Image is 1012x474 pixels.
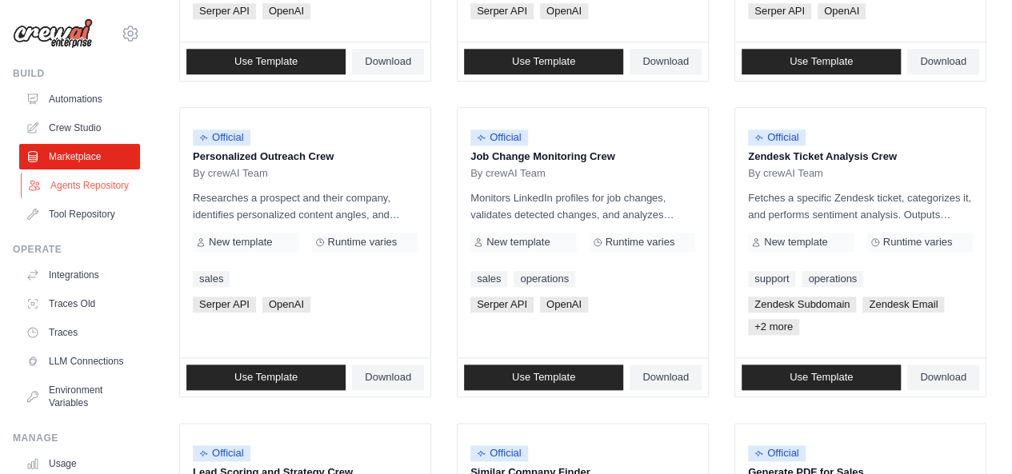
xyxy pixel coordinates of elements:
span: Runtime varies [606,236,675,249]
div: Manage [13,432,140,444]
span: Zendesk Subdomain [748,297,856,313]
a: Crew Studio [19,115,140,141]
span: Official [748,445,806,461]
span: Runtime varies [883,236,953,249]
span: Download [642,371,689,384]
a: Download [630,49,702,74]
a: operations [802,271,863,287]
span: OpenAI [540,297,588,313]
span: Use Template [790,371,853,384]
p: Job Change Monitoring Crew [470,149,695,165]
span: New template [764,236,827,249]
span: Official [470,445,528,461]
a: operations [514,271,575,287]
a: Tool Repository [19,201,140,227]
a: Download [907,49,979,74]
span: Use Template [512,371,575,384]
p: Monitors LinkedIn profiles for job changes, validates detected changes, and analyzes opportunitie... [470,189,695,223]
a: sales [193,271,230,287]
span: Download [365,55,411,68]
span: Official [748,129,806,145]
a: Use Template [186,364,346,390]
span: By crewAI Team [193,167,268,180]
span: Download [642,55,689,68]
span: Zendesk Email [862,297,944,313]
span: Use Template [790,55,853,68]
span: Use Template [512,55,575,68]
span: Runtime varies [328,236,398,249]
span: Serper API [193,297,256,313]
span: OpenAI [540,3,588,19]
span: Download [920,371,966,384]
a: Traces [19,320,140,345]
a: Environment Variables [19,377,140,416]
a: Download [907,364,979,390]
a: Use Template [742,49,901,74]
span: Official [193,129,250,145]
p: Zendesk Ticket Analysis Crew [748,149,973,165]
span: Serper API [193,3,256,19]
p: Fetches a specific Zendesk ticket, categorizes it, and performs sentiment analysis. Outputs inclu... [748,189,973,223]
span: +2 more [748,319,799,335]
span: Serper API [748,3,811,19]
a: Download [630,364,702,390]
span: Use Template [234,55,298,68]
a: Marketplace [19,144,140,169]
span: Official [193,445,250,461]
span: Download [920,55,966,68]
p: Researches a prospect and their company, identifies personalized content angles, and crafts a tai... [193,189,418,223]
img: Logo [13,18,93,49]
span: New template [209,236,272,249]
a: sales [470,271,507,287]
a: Download [352,49,424,74]
span: Download [365,371,411,384]
span: OpenAI [262,3,310,19]
a: Use Template [464,49,623,74]
a: support [748,271,795,287]
a: Use Template [186,49,346,74]
span: Serper API [470,297,534,313]
span: By crewAI Team [470,167,546,180]
span: New template [486,236,550,249]
span: By crewAI Team [748,167,823,180]
a: Integrations [19,262,140,288]
span: OpenAI [818,3,866,19]
a: Use Template [464,364,623,390]
span: Official [470,129,528,145]
span: OpenAI [262,297,310,313]
p: Personalized Outreach Crew [193,149,418,165]
a: Agents Repository [21,173,142,198]
a: LLM Connections [19,349,140,374]
a: Use Template [742,364,901,390]
div: Build [13,67,140,80]
a: Automations [19,86,140,112]
a: Download [352,364,424,390]
a: Traces Old [19,291,140,317]
span: Use Template [234,371,298,384]
div: Operate [13,243,140,256]
span: Serper API [470,3,534,19]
